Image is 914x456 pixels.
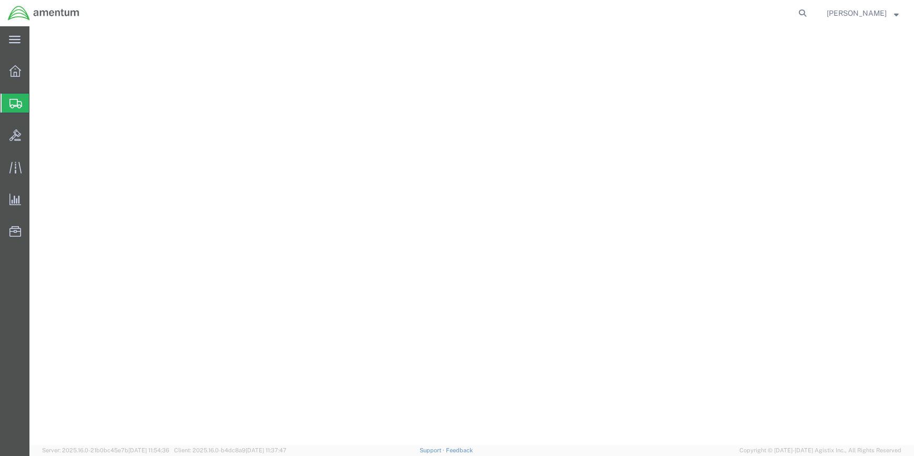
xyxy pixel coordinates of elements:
button: [PERSON_NAME] [826,7,899,19]
img: logo [7,5,80,21]
a: Feedback [446,447,473,453]
iframe: FS Legacy Container [29,26,914,445]
span: [DATE] 11:37:47 [246,447,287,453]
span: Donald Frederiksen [827,7,887,19]
span: [DATE] 11:54:36 [128,447,169,453]
span: Client: 2025.16.0-b4dc8a9 [174,447,287,453]
span: Copyright © [DATE]-[DATE] Agistix Inc., All Rights Reserved [739,446,901,455]
span: Server: 2025.16.0-21b0bc45e7b [42,447,169,453]
a: Support [420,447,446,453]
